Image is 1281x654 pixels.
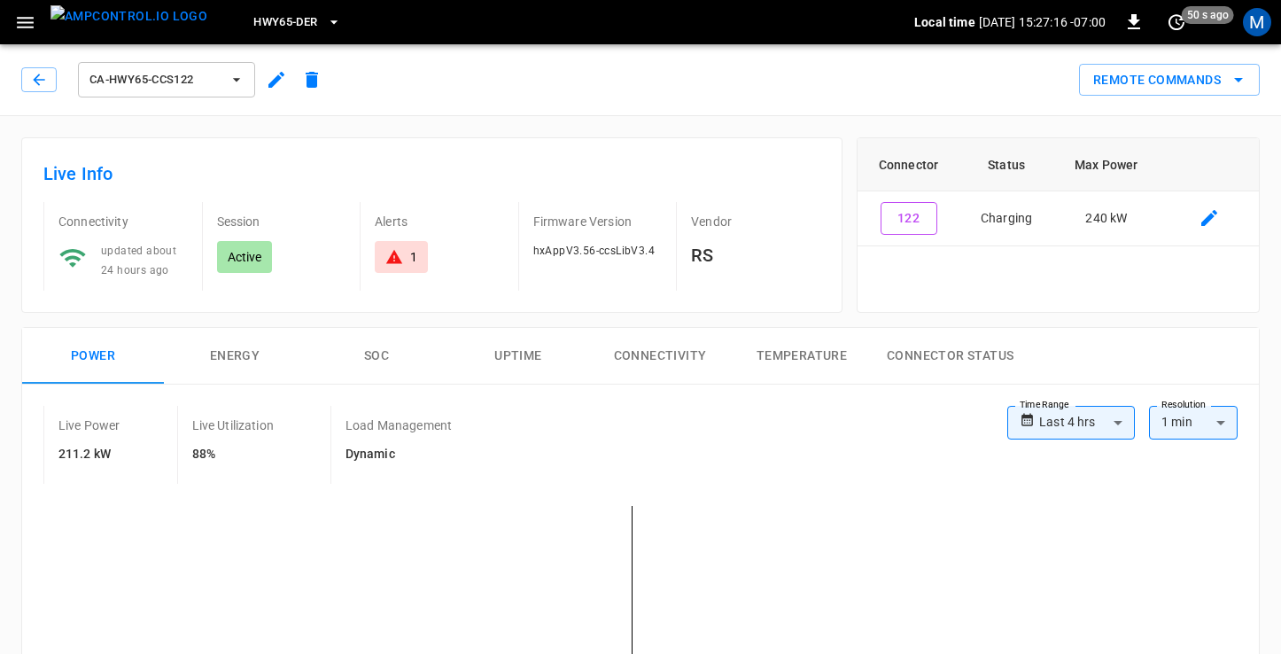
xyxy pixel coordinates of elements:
div: Last 4 hrs [1039,406,1135,440]
button: set refresh interval [1162,8,1191,36]
button: Uptime [447,328,589,385]
div: 1 [410,248,417,266]
button: ca-hwy65-ccs122 [78,62,255,97]
p: Vendor [691,213,820,230]
p: Connectivity [58,213,188,230]
button: Temperature [731,328,873,385]
span: HWY65-DER [253,12,317,33]
th: Max Power [1053,138,1160,191]
h6: RS [691,241,820,269]
p: Load Management [345,417,452,434]
img: ampcontrol.io logo [50,5,207,27]
h6: 88% [192,445,274,464]
button: Energy [164,328,306,385]
button: Remote Commands [1079,64,1260,97]
p: Live Utilization [192,417,274,434]
div: 1 min [1149,406,1238,440]
h6: Dynamic [345,445,452,464]
p: [DATE] 15:27:16 -07:00 [979,13,1106,31]
div: remote commands options [1079,64,1260,97]
label: Resolution [1161,398,1206,412]
button: Power [22,328,164,385]
th: Connector [858,138,960,191]
td: Charging [959,191,1052,246]
button: HWY65-DER [246,5,347,40]
button: 122 [881,202,937,235]
td: 240 kW [1053,191,1160,246]
p: Firmware Version [533,213,663,230]
span: 50 s ago [1182,6,1234,24]
h6: Live Info [43,160,820,188]
table: connector table [858,138,1259,246]
button: SOC [306,328,447,385]
span: ca-hwy65-ccs122 [89,70,221,90]
div: profile-icon [1243,8,1271,36]
p: Active [228,248,262,266]
label: Time Range [1020,398,1069,412]
h6: 211.2 kW [58,445,120,464]
span: hxAppV3.56-ccsLibV3.4 [533,245,655,257]
th: Status [959,138,1052,191]
p: Local time [914,13,975,31]
span: updated about 24 hours ago [101,245,176,276]
button: Connectivity [589,328,731,385]
p: Session [217,213,346,230]
p: Alerts [375,213,504,230]
p: Live Power [58,417,120,434]
button: Connector Status [873,328,1028,385]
